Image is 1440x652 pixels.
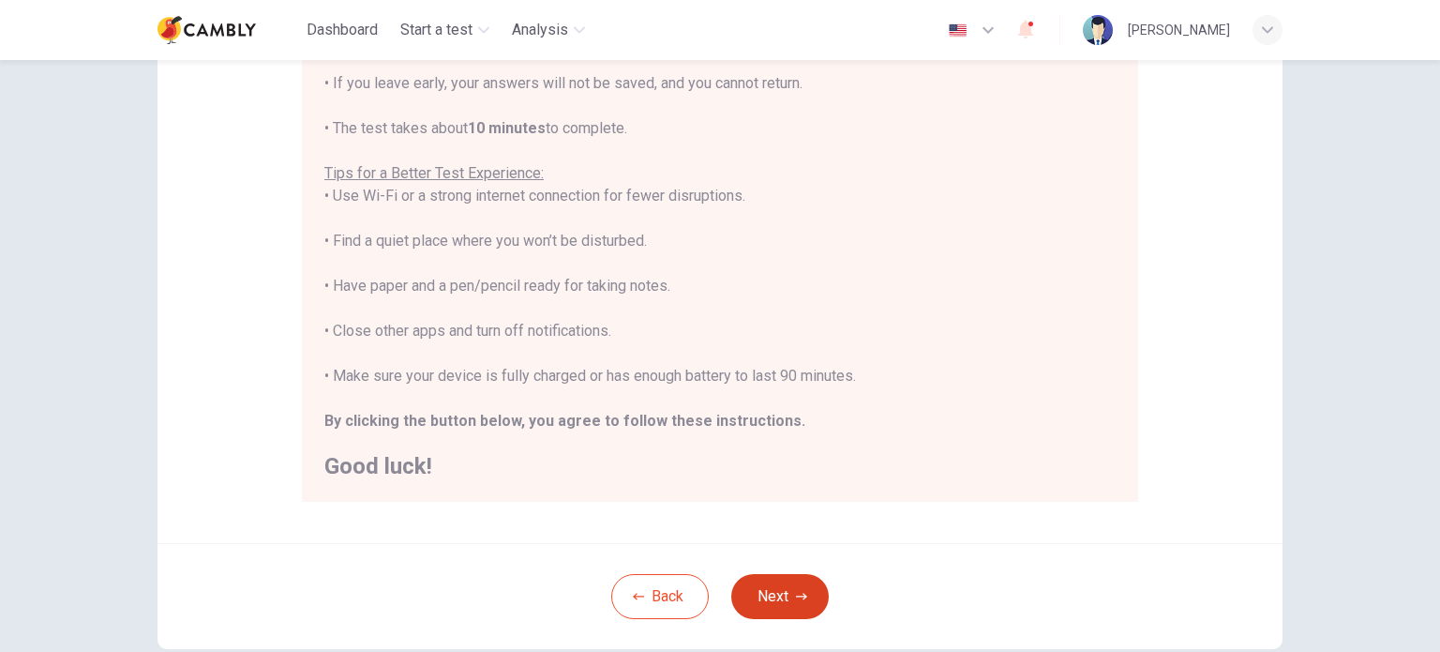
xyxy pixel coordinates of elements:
[299,13,385,47] button: Dashboard
[157,11,256,49] img: Cambly logo
[1083,15,1113,45] img: Profile picture
[324,164,544,182] u: Tips for a Better Test Experience:
[393,13,497,47] button: Start a test
[324,455,1116,478] h2: Good luck!
[946,23,969,38] img: en
[611,574,709,619] button: Back
[400,19,472,41] span: Start a test
[157,11,299,49] a: Cambly logo
[731,574,829,619] button: Next
[504,13,592,47] button: Analysis
[307,19,378,41] span: Dashboard
[1128,19,1230,41] div: [PERSON_NAME]
[512,19,568,41] span: Analysis
[324,412,805,430] b: By clicking the button below, you agree to follow these instructions.
[468,119,546,137] b: 10 minutes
